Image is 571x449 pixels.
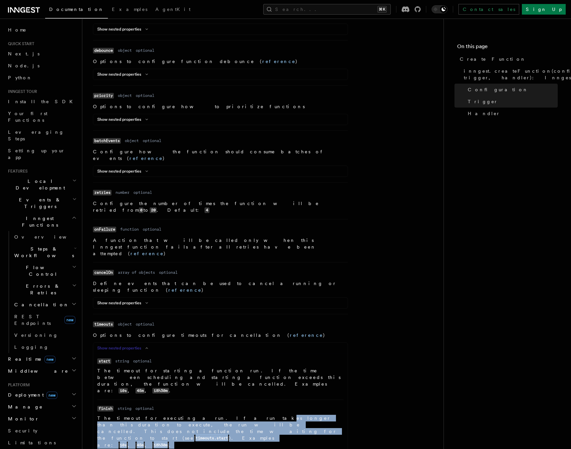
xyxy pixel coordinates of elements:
[130,251,164,256] a: reference
[119,442,128,448] code: 10s
[93,200,348,214] p: Configure the number of times the function will be retried from to . Default:
[115,358,129,364] dd: string
[290,333,323,338] a: reference
[120,227,139,232] dd: function
[5,356,55,362] span: Realtime
[118,93,132,98] dd: object
[93,322,114,327] code: timeouts
[5,437,78,449] a: Limitations
[135,388,145,394] code: 45m
[97,345,151,351] button: Show nested properties
[93,237,348,257] p: A function that will be called only when this Inngest function fails after all retries have been ...
[133,358,152,364] dd: optional
[12,280,78,299] button: Errors & Retries
[5,196,72,210] span: Events & Triggers
[12,341,78,353] a: Logging
[12,262,78,280] button: Flow Control
[135,442,145,448] code: 45m
[194,435,229,441] code: timeouts.start
[5,24,78,36] a: Home
[522,4,566,15] a: Sign Up
[125,138,139,143] dd: object
[46,392,57,399] span: new
[5,415,39,422] span: Monitor
[465,108,558,119] a: Handler
[14,333,58,338] span: Versioning
[5,169,28,174] span: Features
[136,322,154,327] dd: optional
[116,190,129,195] dd: number
[93,270,114,275] code: cancelOn
[5,392,57,398] span: Deployment
[12,299,78,311] button: Cancellation
[5,175,78,194] button: Local Development
[468,110,500,117] span: Handler
[118,406,131,411] dd: string
[8,428,38,433] span: Security
[5,413,78,425] button: Monitor
[139,207,143,213] code: 0
[460,56,526,62] span: Create Function
[97,300,151,306] button: Show nested properties
[93,138,121,144] code: batchEvents
[93,148,348,162] p: Configure how the function should consume batches of events ( )
[5,178,72,191] span: Local Development
[5,215,72,228] span: Inngest Functions
[5,425,78,437] a: Security
[135,406,154,411] dd: optional
[93,58,348,65] p: Options to configure function debounce ( )
[5,365,78,377] button: Middleware
[262,59,295,64] a: reference
[93,103,348,110] p: Options to configure how to prioritize functions
[5,353,78,365] button: Realtimenew
[133,190,152,195] dd: optional
[152,442,169,448] code: 18h30m
[461,65,558,84] a: inngest.createFunction(configuration, trigger, handler): InngestFunction
[97,27,151,32] button: Show nested properties
[93,48,114,53] code: debounce
[465,96,558,108] a: Trigger
[64,316,75,324] span: new
[5,126,78,145] a: Leveraging Steps
[143,138,161,143] dd: optional
[5,145,78,163] a: Setting up your app
[12,283,72,296] span: Errors & Retries
[14,314,51,326] span: REST Endpoints
[5,41,34,46] span: Quick start
[8,148,65,160] span: Setting up your app
[12,246,74,259] span: Steps & Workflows
[97,117,151,122] button: Show nested properties
[118,322,132,327] dd: object
[155,7,191,12] span: AgentKit
[8,129,64,141] span: Leveraging Steps
[143,227,161,232] dd: optional
[457,42,558,53] h4: On this page
[5,231,78,353] div: Inngest Functions
[5,108,78,126] a: Your first Functions
[93,93,114,99] code: priority
[5,389,78,401] button: Deploymentnew
[457,53,558,65] a: Create Function
[204,207,209,213] code: 4
[112,7,147,12] span: Examples
[5,382,30,388] span: Platform
[432,5,448,13] button: Toggle dark mode
[118,48,132,53] dd: object
[5,60,78,72] a: Node.js
[168,287,202,293] a: reference
[97,367,344,394] p: The timeout for starting a function run. If the time between scheduling and starting a function e...
[14,344,49,350] span: Logging
[468,86,528,93] span: Configuration
[97,415,344,449] p: The timeout for executing a run. If a run takes longer than this duration to execute, the run wil...
[97,72,151,77] button: Show nested properties
[12,264,72,277] span: Flow Control
[93,227,116,232] code: onFailure
[97,358,111,364] code: start
[136,93,154,98] dd: optional
[136,48,154,53] dd: optional
[5,368,68,374] span: Middleware
[5,401,78,413] button: Manage
[93,280,348,293] p: Define events that can be used to cancel a running or sleeping function ( )
[93,190,112,195] code: retries
[150,207,157,213] code: 20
